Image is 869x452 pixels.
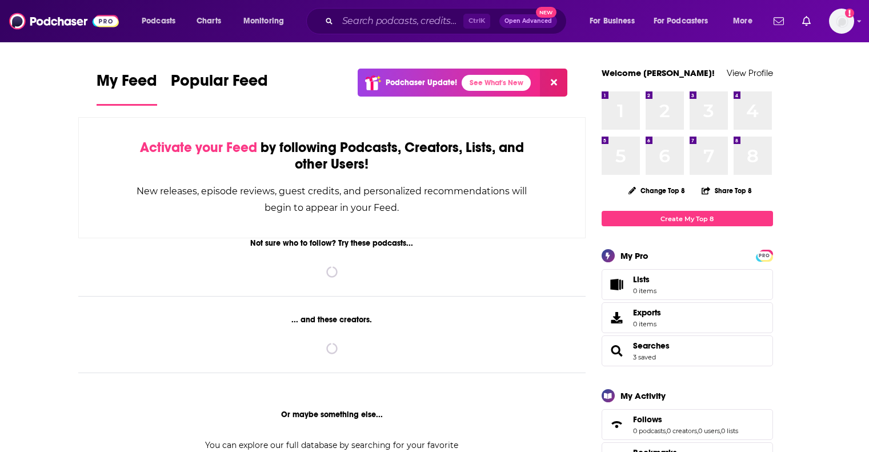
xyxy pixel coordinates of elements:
span: My Feed [97,71,157,97]
a: Create My Top 8 [602,211,773,226]
div: ... and these creators. [78,315,586,325]
span: Exports [606,310,628,326]
span: Exports [633,307,661,318]
a: View Profile [727,67,773,78]
span: Follows [633,414,662,425]
span: , [666,427,667,435]
div: Not sure who to follow? Try these podcasts... [78,238,586,248]
a: Exports [602,302,773,333]
span: Charts [197,13,221,29]
a: Lists [602,269,773,300]
a: PRO [758,251,771,259]
button: Show profile menu [829,9,854,34]
a: Charts [189,12,228,30]
span: Ctrl K [463,14,490,29]
span: Searches [602,335,773,366]
span: Popular Feed [171,71,268,97]
a: 0 creators [667,427,697,435]
a: Popular Feed [171,71,268,106]
a: Welcome [PERSON_NAME]! [602,67,715,78]
button: open menu [725,12,767,30]
div: New releases, episode reviews, guest credits, and personalized recommendations will begin to appe... [136,183,528,216]
a: See What's New [462,75,531,91]
a: 0 podcasts [633,427,666,435]
a: Searches [633,341,670,351]
span: Lists [606,277,628,293]
svg: Add a profile image [845,9,854,18]
button: open menu [582,12,649,30]
span: Activate your Feed [140,139,257,156]
span: , [720,427,721,435]
span: 0 items [633,287,656,295]
span: Logged in as jkulak [829,9,854,34]
a: 0 lists [721,427,738,435]
div: My Activity [620,390,666,401]
button: Open AdvancedNew [499,14,557,28]
p: Podchaser Update! [386,78,457,87]
a: 3 saved [633,353,656,361]
a: Show notifications dropdown [798,11,815,31]
span: Lists [633,274,656,285]
span: Lists [633,274,650,285]
button: Change Top 8 [622,183,692,198]
button: open menu [235,12,299,30]
a: Follows [606,417,628,433]
span: For Podcasters [654,13,708,29]
span: Monitoring [243,13,284,29]
input: Search podcasts, credits, & more... [338,12,463,30]
a: Show notifications dropdown [769,11,788,31]
div: Search podcasts, credits, & more... [317,8,578,34]
span: New [536,7,556,18]
div: Or maybe something else... [78,410,586,419]
a: My Feed [97,71,157,106]
a: Follows [633,414,738,425]
span: , [697,427,698,435]
div: by following Podcasts, Creators, Lists, and other Users! [136,139,528,173]
button: open menu [646,12,725,30]
a: Searches [606,343,628,359]
button: open menu [134,12,190,30]
span: For Business [590,13,635,29]
div: My Pro [620,250,648,261]
span: PRO [758,251,771,260]
img: Podchaser - Follow, Share and Rate Podcasts [9,10,119,32]
span: Open Advanced [504,18,552,24]
span: 0 items [633,320,661,328]
img: User Profile [829,9,854,34]
span: Podcasts [142,13,175,29]
span: More [733,13,752,29]
button: Share Top 8 [701,179,752,202]
a: 0 users [698,427,720,435]
span: Follows [602,409,773,440]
